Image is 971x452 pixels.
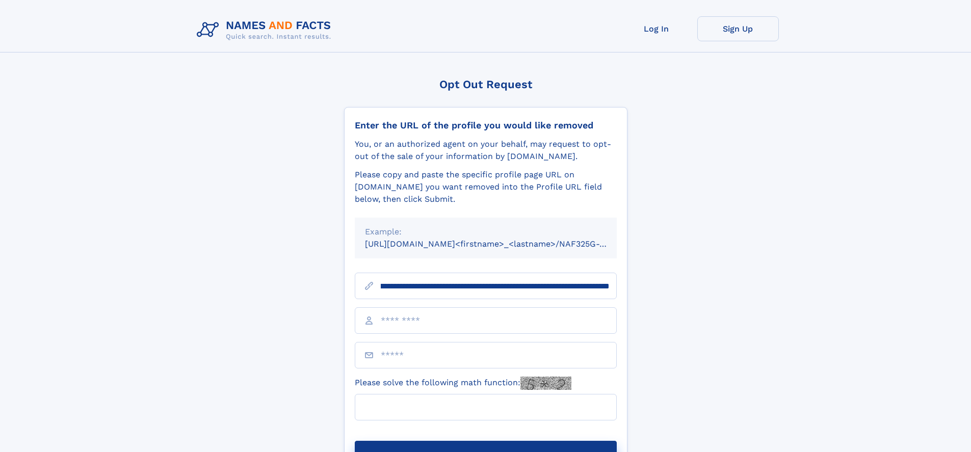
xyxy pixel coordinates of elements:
[355,377,571,390] label: Please solve the following math function:
[193,16,339,44] img: Logo Names and Facts
[355,169,617,205] div: Please copy and paste the specific profile page URL on [DOMAIN_NAME] you want removed into the Pr...
[365,226,607,238] div: Example:
[616,16,697,41] a: Log In
[697,16,779,41] a: Sign Up
[355,138,617,163] div: You, or an authorized agent on your behalf, may request to opt-out of the sale of your informatio...
[365,239,636,249] small: [URL][DOMAIN_NAME]<firstname>_<lastname>/NAF325G-xxxxxxxx
[355,120,617,131] div: Enter the URL of the profile you would like removed
[344,78,627,91] div: Opt Out Request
